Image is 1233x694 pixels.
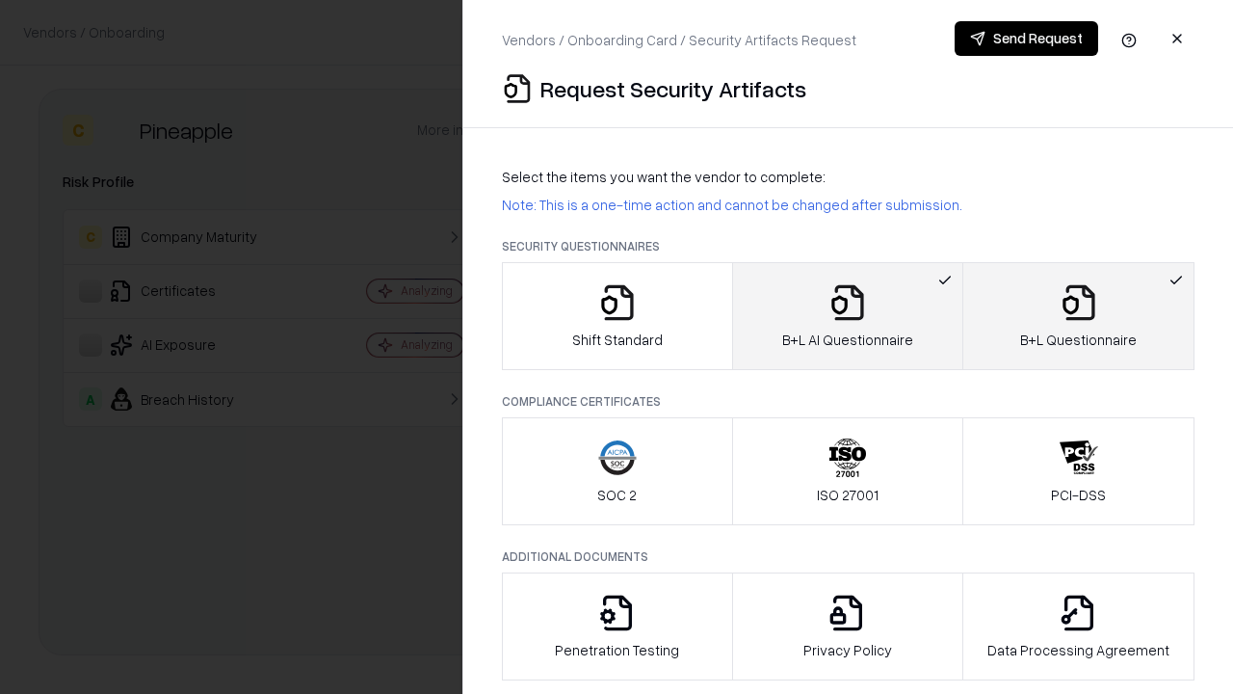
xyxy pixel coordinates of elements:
button: Data Processing Agreement [962,573,1194,681]
p: B+L Questionnaire [1020,330,1137,350]
p: Request Security Artifacts [540,73,806,104]
button: SOC 2 [502,417,733,525]
p: Security Questionnaires [502,238,1194,254]
button: Shift Standard [502,262,733,370]
button: Send Request [955,21,1098,56]
p: Data Processing Agreement [987,640,1169,660]
button: ISO 27001 [732,417,964,525]
button: Privacy Policy [732,573,964,681]
p: Privacy Policy [803,640,892,660]
p: Additional Documents [502,548,1194,565]
p: Shift Standard [572,330,663,350]
p: ISO 27001 [817,485,879,505]
button: B+L Questionnaire [962,262,1194,370]
button: B+L AI Questionnaire [732,262,964,370]
p: PCI-DSS [1051,485,1106,505]
p: Select the items you want the vendor to complete: [502,167,1194,187]
p: Compliance Certificates [502,393,1194,410]
p: Penetration Testing [555,640,679,660]
button: PCI-DSS [962,417,1194,525]
p: B+L AI Questionnaire [782,330,913,350]
p: Note: This is a one-time action and cannot be changed after submission. [502,195,1194,215]
p: SOC 2 [597,485,637,505]
p: Vendors / Onboarding Card / Security Artifacts Request [502,30,856,50]
button: Penetration Testing [502,573,733,681]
